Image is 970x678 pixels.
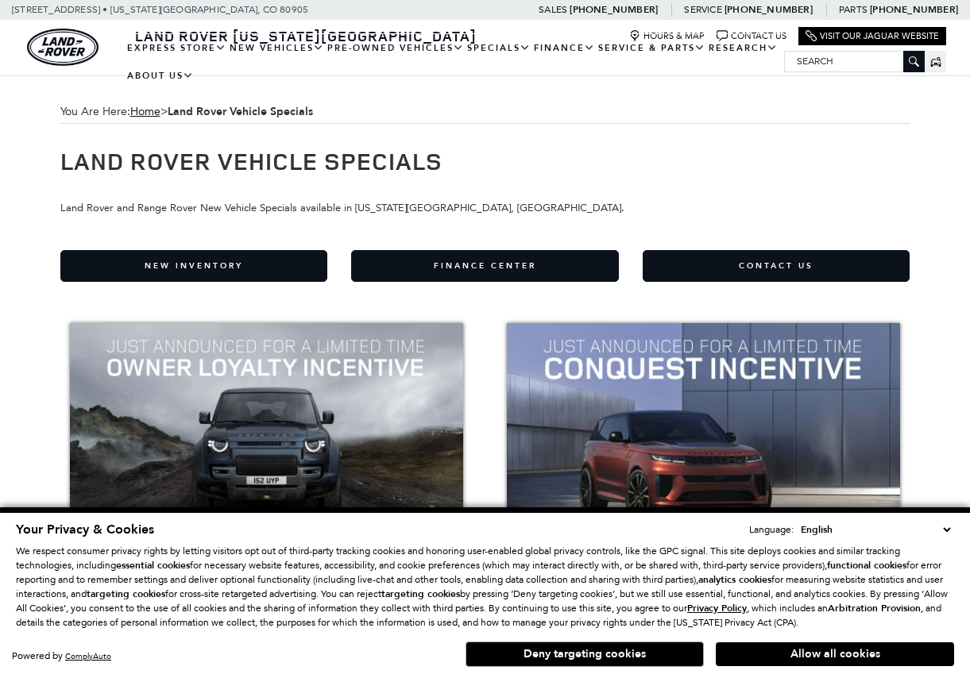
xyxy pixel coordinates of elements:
[870,3,958,16] a: [PHONE_NUMBER]
[60,100,910,124] span: You Are Here:
[381,587,460,600] strong: targeting cookies
[806,30,939,42] a: Visit Our Jaguar Website
[12,651,111,661] div: Powered by
[60,148,910,174] h1: Land Rover Vehicle Specials
[168,104,313,119] strong: Land Rover Vehicle Specials
[643,250,910,282] a: Contact Us
[126,26,486,45] a: Land Rover [US_STATE][GEOGRAPHIC_DATA]
[466,34,532,62] a: Specials
[70,323,463,544] img: Owner Loyalty Up To $4,000
[507,323,900,544] img: Conquest Incentive Up To $3,000
[698,573,771,586] strong: analytics cookies
[351,250,619,282] a: Finance Center
[684,4,721,15] span: Service
[130,105,313,118] span: >
[717,30,786,42] a: Contact Us
[827,559,906,572] strong: functional cookies
[716,642,954,666] button: Allow all cookies
[116,559,190,572] strong: essential cookies
[828,602,921,614] strong: Arbitration Provision
[126,34,784,90] nav: Main Navigation
[687,603,747,614] a: Privacy Policy
[707,34,779,62] a: Research
[326,34,466,62] a: Pre-Owned Vehicles
[126,34,228,62] a: EXPRESS STORE
[60,100,910,124] div: Breadcrumbs
[16,521,154,538] span: Your Privacy & Cookies
[60,182,910,217] p: Land Rover and Range Rover New Vehicle Specials available in [US_STATE][GEOGRAPHIC_DATA], [GEOGRA...
[126,62,195,90] a: About Us
[839,4,868,15] span: Parts
[27,29,99,66] img: Land Rover
[785,52,924,71] input: Search
[629,30,705,42] a: Hours & Map
[27,29,99,66] a: land-rover
[60,250,328,282] a: New Inventory
[570,3,658,16] a: [PHONE_NUMBER]
[130,105,160,118] a: Home
[228,34,326,62] a: New Vehicles
[466,641,704,667] button: Deny targeting cookies
[687,602,747,614] u: Privacy Policy
[539,4,567,15] span: Sales
[12,4,308,15] a: [STREET_ADDRESS] • [US_STATE][GEOGRAPHIC_DATA], CO 80905
[532,34,597,62] a: Finance
[135,26,477,45] span: Land Rover [US_STATE][GEOGRAPHIC_DATA]
[725,3,813,16] a: [PHONE_NUMBER]
[797,522,954,537] select: Language Select
[87,587,165,600] strong: targeting cookies
[749,525,794,534] div: Language:
[65,651,111,661] a: ComplyAuto
[16,544,954,630] p: We respect consumer privacy rights by letting visitors opt out of third-party tracking cookies an...
[597,34,707,62] a: Service & Parts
